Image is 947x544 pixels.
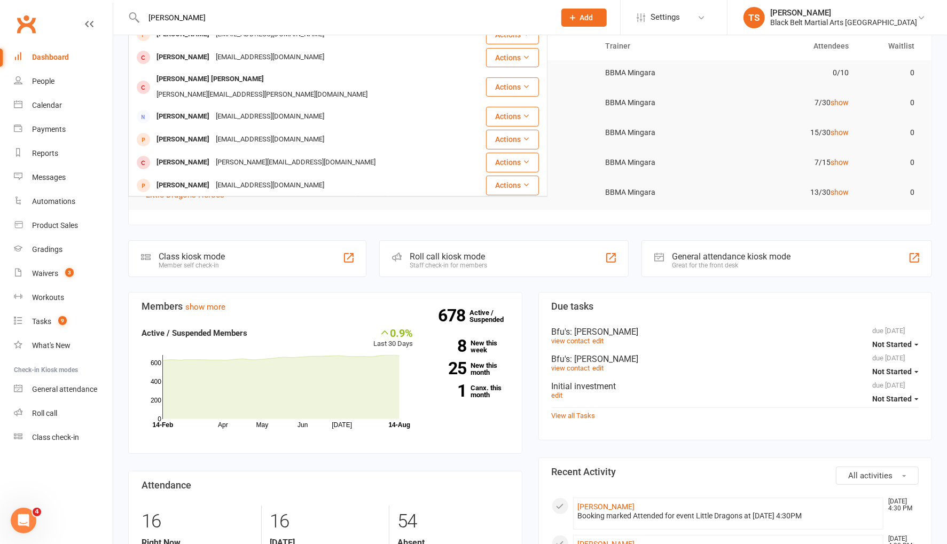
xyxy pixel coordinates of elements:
[872,362,919,381] button: Not Started
[142,506,253,538] div: 16
[580,13,593,22] span: Add
[213,178,327,193] div: [EMAIL_ADDRESS][DOMAIN_NAME]
[470,301,517,331] a: 678Active / Suspended
[486,48,539,67] button: Actions
[153,155,213,170] div: [PERSON_NAME]
[486,77,539,97] button: Actions
[14,286,113,310] a: Workouts
[651,5,680,29] span: Settings
[858,120,924,145] td: 0
[727,180,858,205] td: 13/30
[486,153,539,172] button: Actions
[13,11,40,37] a: Clubworx
[727,33,858,60] th: Attendees
[373,327,413,338] div: 0.9%
[552,412,596,420] a: View all Tasks
[14,141,113,165] a: Reports
[153,50,213,65] div: [PERSON_NAME]
[32,221,78,230] div: Product Sales
[858,33,924,60] th: Waitlist
[153,109,213,124] div: [PERSON_NAME]
[429,383,466,399] strong: 1
[858,90,924,115] td: 0
[32,385,97,393] div: General attendance
[142,301,509,312] h3: Members
[831,98,849,107] a: show
[14,262,113,286] a: Waivers 3
[32,197,75,206] div: Automations
[213,155,379,170] div: [PERSON_NAME][EMAIL_ADDRESS][DOMAIN_NAME]
[872,389,919,408] button: Not Started
[32,293,64,302] div: Workouts
[872,335,919,354] button: Not Started
[373,327,413,350] div: Last 30 Days
[429,338,466,354] strong: 8
[593,337,604,345] a: edit
[213,109,327,124] div: [EMAIL_ADDRESS][DOMAIN_NAME]
[397,506,508,538] div: 54
[32,341,71,350] div: What's New
[32,53,69,61] div: Dashboard
[552,337,590,345] a: view contact
[578,511,879,521] div: Booking marked Attended for event Little Dragons at [DATE] 4:30PM
[552,391,563,399] a: edit
[672,262,791,269] div: Great for the front desk
[11,508,36,533] iframe: Intercom live chat
[429,362,508,376] a: 25New this month
[596,180,727,205] td: BBMA Mingara
[159,262,225,269] div: Member self check-in
[439,308,470,324] strong: 678
[672,251,791,262] div: General attendance kiosk mode
[570,354,639,364] span: : [PERSON_NAME]
[185,302,225,312] a: show more
[32,269,58,278] div: Waivers
[14,190,113,214] a: Automations
[552,364,590,372] a: view contact
[770,8,917,18] div: [PERSON_NAME]
[858,60,924,85] td: 0
[65,268,74,277] span: 3
[831,188,849,196] a: show
[727,120,858,145] td: 15/30
[14,214,113,238] a: Product Sales
[570,327,639,337] span: : [PERSON_NAME]
[153,178,213,193] div: [PERSON_NAME]
[140,10,547,25] input: Search...
[872,395,912,403] span: Not Started
[142,480,509,491] h3: Attendance
[32,433,79,441] div: Class check-in
[727,90,858,115] td: 7/30
[578,502,635,511] a: [PERSON_NAME]
[596,33,727,60] th: Trainer
[32,101,62,109] div: Calendar
[14,117,113,141] a: Payments
[213,132,327,147] div: [EMAIL_ADDRESS][DOMAIN_NAME]
[270,506,381,538] div: 16
[32,77,54,85] div: People
[14,425,113,450] a: Class kiosk mode
[836,467,919,485] button: All activities
[770,18,917,27] div: Black Belt Martial Arts [GEOGRAPHIC_DATA]
[14,45,113,69] a: Dashboard
[552,327,919,337] div: Bfu's
[14,93,113,117] a: Calendar
[429,340,508,353] a: 8New this week
[552,354,919,364] div: Bfu's
[14,69,113,93] a: People
[32,317,51,326] div: Tasks
[32,173,66,182] div: Messages
[552,381,919,391] div: Initial investment
[596,120,727,145] td: BBMA Mingara
[831,158,849,167] a: show
[883,498,918,512] time: [DATE] 4:30 PM
[743,7,765,28] div: TS
[429,384,508,398] a: 1Canx. this month
[142,328,247,338] strong: Active / Suspended Members
[596,90,727,115] td: BBMA Mingara
[14,310,113,334] a: Tasks 9
[727,150,858,175] td: 7/15
[561,9,607,27] button: Add
[410,251,487,262] div: Roll call kiosk mode
[32,125,66,133] div: Payments
[486,176,539,195] button: Actions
